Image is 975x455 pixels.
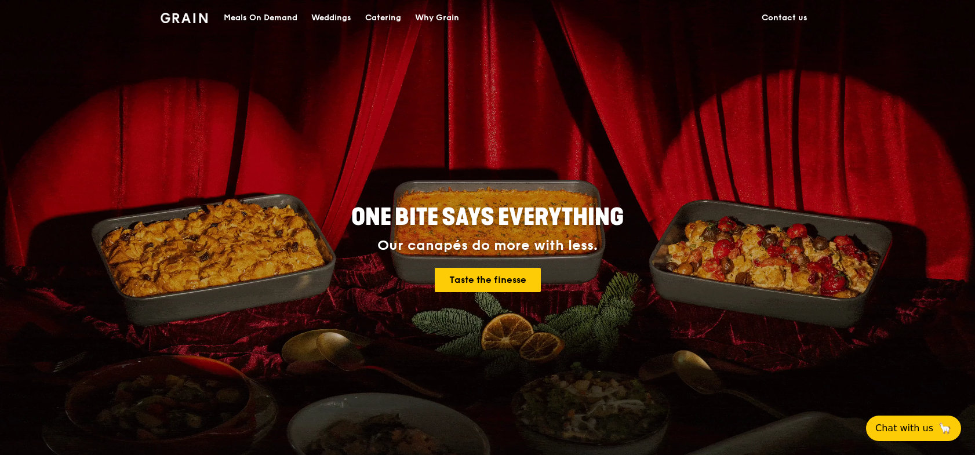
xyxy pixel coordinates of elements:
a: Catering [358,1,408,35]
a: Weddings [304,1,358,35]
span: ONE BITE SAYS EVERYTHING [351,203,624,231]
div: Meals On Demand [224,1,297,35]
div: Catering [365,1,401,35]
div: Weddings [311,1,351,35]
span: Chat with us [875,421,933,435]
a: Taste the finesse [435,268,541,292]
button: Chat with us🦙 [866,416,961,441]
a: Why Grain [408,1,466,35]
img: Grain [161,13,208,23]
a: Contact us [755,1,814,35]
div: Our canapés do more with less. [279,238,696,254]
div: Why Grain [415,1,459,35]
span: 🦙 [938,421,952,435]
